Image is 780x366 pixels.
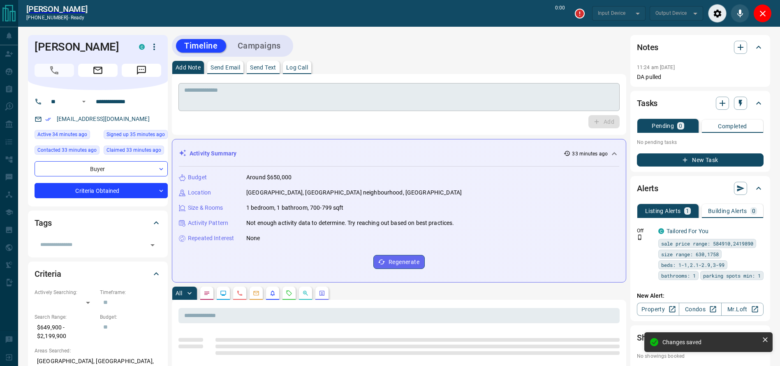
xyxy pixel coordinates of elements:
[57,116,150,122] a: [EMAIL_ADDRESS][DOMAIN_NAME]
[35,321,96,343] p: $649,900 - $2,199,900
[104,146,168,157] div: Mon Oct 13 2025
[686,208,689,214] p: 1
[229,39,289,53] button: Campaigns
[106,146,161,154] span: Claimed 33 minutes ago
[35,40,127,53] h1: [PERSON_NAME]
[122,64,161,77] span: Message
[667,228,708,234] a: Tailored For You
[246,234,260,243] p: None
[204,290,210,297] svg: Notes
[637,41,658,54] h2: Notes
[100,313,161,321] p: Budget:
[71,15,85,21] span: ready
[188,204,223,212] p: Size & Rooms
[253,290,259,297] svg: Emails
[645,208,681,214] p: Listing Alerts
[176,39,226,53] button: Timeline
[637,303,679,316] a: Property
[703,271,761,280] span: parking spots min: 1
[246,219,454,227] p: Not enough activity data to determine. Try reaching out based on best practices.
[662,339,759,345] div: Changes saved
[188,234,234,243] p: Repeated Interest
[35,64,74,77] span: Call
[35,183,168,198] div: Criteria Obtained
[708,4,727,23] div: Audio Settings
[637,331,672,344] h2: Showings
[104,130,168,141] div: Mon Oct 13 2025
[246,173,292,182] p: Around $650,000
[250,65,276,70] p: Send Text
[188,188,211,197] p: Location
[637,136,764,148] p: No pending tasks
[679,303,721,316] a: Condos
[661,250,719,258] span: size range: 630,1758
[35,130,100,141] div: Mon Oct 13 2025
[637,97,657,110] h2: Tasks
[176,65,201,70] p: Add Note
[661,261,724,269] span: beds: 1-1,2.1-2.9,3-99
[179,146,619,161] div: Activity Summary33 minutes ago
[37,146,97,154] span: Contacted 33 minutes ago
[637,182,658,195] h2: Alerts
[373,255,425,269] button: Regenerate
[637,227,653,234] p: Off
[637,65,675,70] p: 11:24 am [DATE]
[637,73,764,81] p: DA pulled
[637,292,764,300] p: New Alert:
[319,290,325,297] svg: Agent Actions
[35,267,61,280] h2: Criteria
[718,123,747,129] p: Completed
[731,4,749,23] div: Mute
[139,44,145,50] div: condos.ca
[78,64,118,77] span: Email
[35,216,51,229] h2: Tags
[35,146,100,157] div: Mon Oct 13 2025
[246,204,344,212] p: 1 bedroom, 1 bathroom, 700-799 sqft
[637,93,764,113] div: Tasks
[35,161,168,176] div: Buyer
[652,123,674,129] p: Pending
[106,130,165,139] span: Signed up 35 minutes ago
[176,290,182,296] p: All
[637,328,764,347] div: Showings
[147,239,158,251] button: Open
[211,65,240,70] p: Send Email
[236,290,243,297] svg: Calls
[190,149,236,158] p: Activity Summary
[35,289,96,296] p: Actively Searching:
[637,352,764,360] p: No showings booked
[679,123,682,129] p: 0
[753,4,772,23] div: Close
[246,188,462,197] p: [GEOGRAPHIC_DATA], [GEOGRAPHIC_DATA] neighbourhood, [GEOGRAPHIC_DATA]
[35,264,161,284] div: Criteria
[302,290,309,297] svg: Opportunities
[555,4,565,23] p: 0:00
[35,313,96,321] p: Search Range:
[661,239,753,248] span: sale price range: 584910,2419890
[752,208,755,214] p: 0
[35,347,161,354] p: Areas Searched:
[269,290,276,297] svg: Listing Alerts
[79,97,89,107] button: Open
[708,208,747,214] p: Building Alerts
[45,116,51,122] svg: Email Verified
[721,303,764,316] a: Mr.Loft
[188,173,207,182] p: Budget
[637,234,643,240] svg: Push Notification Only
[26,14,88,21] p: [PHONE_NUMBER] -
[661,271,696,280] span: bathrooms: 1
[37,130,87,139] span: Active 34 minutes ago
[637,153,764,167] button: New Task
[26,4,88,14] a: [PERSON_NAME]
[188,219,228,227] p: Activity Pattern
[572,150,608,158] p: 33 minutes ago
[35,213,161,233] div: Tags
[658,228,664,234] div: condos.ca
[286,290,292,297] svg: Requests
[637,37,764,57] div: Notes
[100,289,161,296] p: Timeframe:
[220,290,227,297] svg: Lead Browsing Activity
[286,65,308,70] p: Log Call
[637,178,764,198] div: Alerts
